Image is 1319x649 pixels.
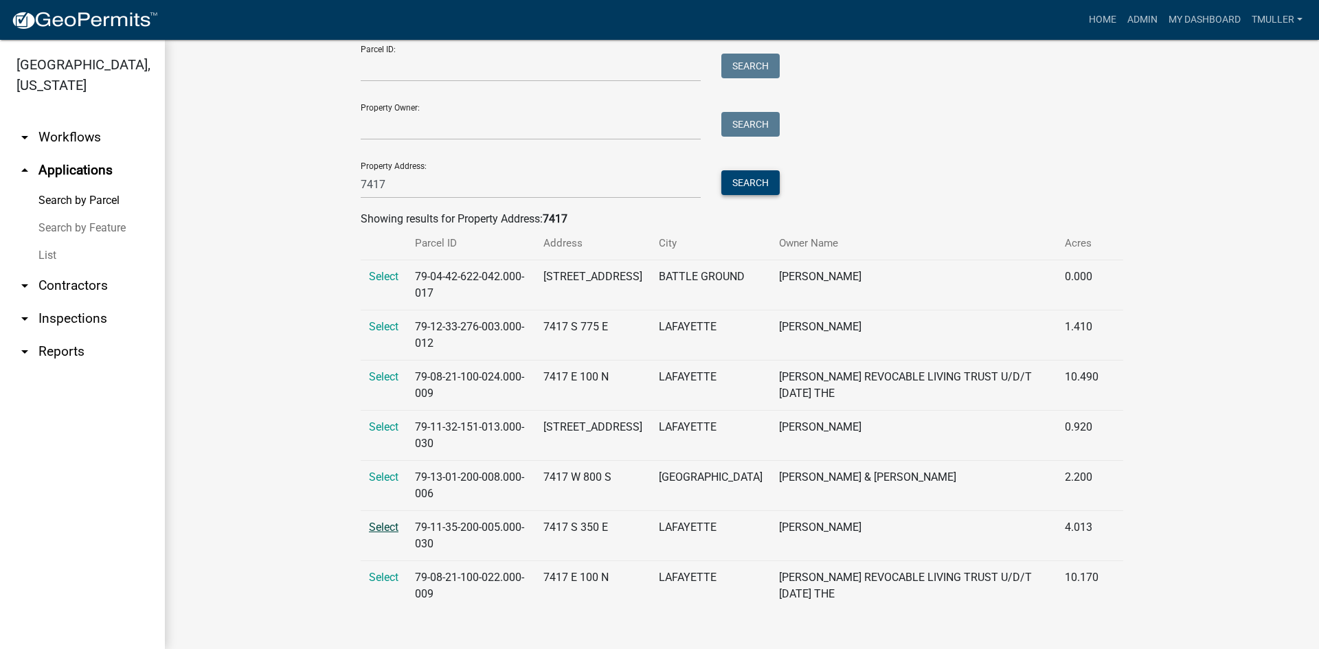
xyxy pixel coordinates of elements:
td: 7417 E 100 N [535,361,651,411]
td: LAFAYETTE [651,411,771,461]
td: 10.490 [1057,361,1107,411]
td: BATTLE GROUND [651,260,771,310]
td: 0.920 [1057,411,1107,461]
td: 7417 W 800 S [535,461,651,511]
td: 10.170 [1057,561,1107,611]
td: LAFAYETTE [651,511,771,561]
td: LAFAYETTE [651,310,771,361]
a: Select [369,270,398,283]
td: 7417 E 100 N [535,561,651,611]
a: Select [369,370,398,383]
a: Select [369,571,398,584]
a: Tmuller [1246,7,1308,33]
strong: 7417 [543,212,567,225]
td: 79-12-33-276-003.000-012 [407,310,535,361]
td: [PERSON_NAME] [771,310,1057,361]
a: Select [369,470,398,483]
td: 79-11-35-200-005.000-030 [407,511,535,561]
td: [GEOGRAPHIC_DATA] [651,461,771,511]
a: Admin [1122,7,1163,33]
td: LAFAYETTE [651,561,771,611]
td: 79-08-21-100-024.000-009 [407,361,535,411]
td: [PERSON_NAME] [771,511,1057,561]
td: [PERSON_NAME] REVOCABLE LIVING TRUST U/D/T [DATE] THE [771,561,1057,611]
td: 79-11-32-151-013.000-030 [407,411,535,461]
td: 7417 S 350 E [535,511,651,561]
i: arrow_drop_down [16,129,33,146]
td: [STREET_ADDRESS] [535,260,651,310]
i: arrow_drop_down [16,277,33,294]
i: arrow_drop_up [16,162,33,179]
td: 4.013 [1057,511,1107,561]
i: arrow_drop_down [16,343,33,360]
td: [PERSON_NAME] & [PERSON_NAME] [771,461,1057,511]
a: Select [369,521,398,534]
th: Owner Name [771,227,1057,260]
td: 1.410 [1057,310,1107,361]
a: Select [369,420,398,433]
button: Search [721,170,780,195]
a: My Dashboard [1163,7,1246,33]
button: Search [721,54,780,78]
div: Showing results for Property Address: [361,211,1123,227]
a: Select [369,320,398,333]
td: 0.000 [1057,260,1107,310]
a: Home [1083,7,1122,33]
td: 79-13-01-200-008.000-006 [407,461,535,511]
th: Acres [1057,227,1107,260]
th: Address [535,227,651,260]
i: arrow_drop_down [16,310,33,327]
th: Parcel ID [407,227,535,260]
td: 2.200 [1057,461,1107,511]
th: City [651,227,771,260]
td: [PERSON_NAME] REVOCABLE LIVING TRUST U/D/T [DATE] THE [771,361,1057,411]
button: Search [721,112,780,137]
td: [PERSON_NAME] [771,411,1057,461]
td: 79-04-42-622-042.000-017 [407,260,535,310]
td: LAFAYETTE [651,361,771,411]
td: 7417 S 775 E [535,310,651,361]
td: [PERSON_NAME] [771,260,1057,310]
td: 79-08-21-100-022.000-009 [407,561,535,611]
td: [STREET_ADDRESS] [535,411,651,461]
